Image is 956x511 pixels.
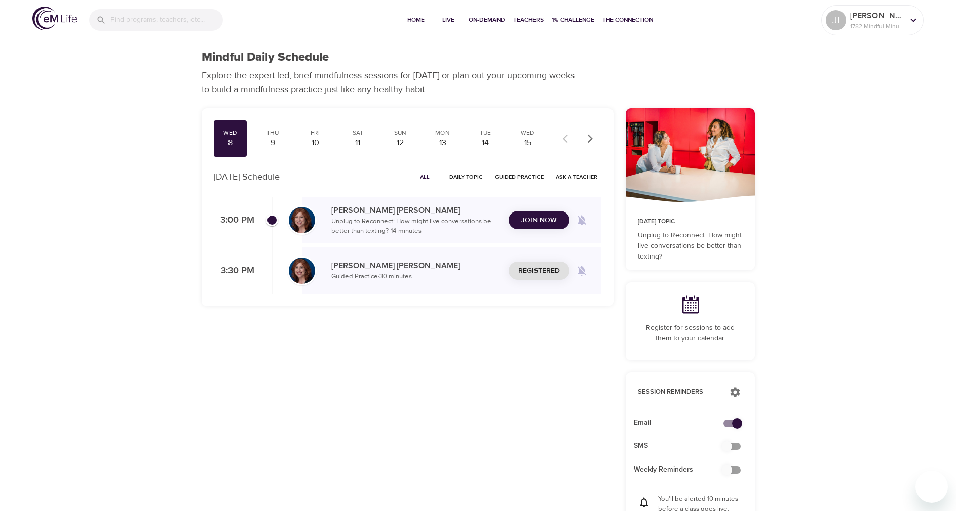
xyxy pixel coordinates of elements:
[634,464,731,475] span: Weekly Reminders
[521,214,557,227] span: Join Now
[32,7,77,30] img: logo
[569,259,594,283] span: Remind me when a class goes live every Wednesday at 3:30 PM
[260,137,285,149] div: 9
[388,129,413,137] div: Sun
[218,129,243,137] div: Wed
[638,323,743,344] p: Register for sessions to add them to your calendar
[302,137,328,149] div: 10
[214,264,254,278] p: 3:30 PM
[413,172,437,182] span: All
[260,129,285,137] div: Thu
[473,137,498,149] div: 14
[345,137,370,149] div: 11
[202,50,329,65] h1: Mindful Daily Schedule
[509,262,569,280] button: Registered
[826,10,846,30] div: JI
[331,272,501,282] p: Guided Practice · 30 minutes
[638,230,743,262] p: Unplug to Reconnect: How might live conversations be better than texting?
[331,260,501,272] p: [PERSON_NAME] [PERSON_NAME]
[404,15,428,25] span: Home
[513,15,544,25] span: Teachers
[388,137,413,149] div: 12
[634,441,731,451] span: SMS
[436,15,461,25] span: Live
[518,265,560,277] span: Registered
[202,69,582,96] p: Explore the expert-led, brief mindfulness sessions for [DATE] or plan out your upcoming weeks to ...
[638,387,719,397] p: Session Reminders
[345,129,370,137] div: Sat
[331,204,501,217] p: [PERSON_NAME] [PERSON_NAME]
[638,217,743,226] p: [DATE] Topic
[515,137,541,149] div: 15
[634,418,731,429] span: Email
[556,172,597,182] span: Ask a Teacher
[602,15,653,25] span: The Connection
[850,10,904,22] p: [PERSON_NAME]
[552,15,594,25] span: 1% Challenge
[218,137,243,149] div: 8
[430,137,455,149] div: 13
[430,129,455,137] div: Mon
[473,129,498,137] div: Tue
[214,170,280,184] p: [DATE] Schedule
[569,208,594,232] span: Remind me when a class goes live every Wednesday at 3:00 PM
[515,129,541,137] div: Wed
[552,169,601,185] button: Ask a Teacher
[469,15,505,25] span: On-Demand
[302,129,328,137] div: Fri
[214,214,254,227] p: 3:00 PM
[331,217,501,236] p: Unplug to Reconnect: How might live conversations be better than texting? · 14 minutes
[491,169,548,185] button: Guided Practice
[850,22,904,31] p: 1782 Mindful Minutes
[915,471,948,503] iframe: Button to launch messaging window
[445,169,487,185] button: Daily Topic
[409,169,441,185] button: All
[495,172,544,182] span: Guided Practice
[110,9,223,31] input: Find programs, teachers, etc...
[289,258,315,284] img: Elaine_Smookler-min.jpg
[509,211,569,230] button: Join Now
[289,207,315,233] img: Elaine_Smookler-min.jpg
[449,172,483,182] span: Daily Topic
